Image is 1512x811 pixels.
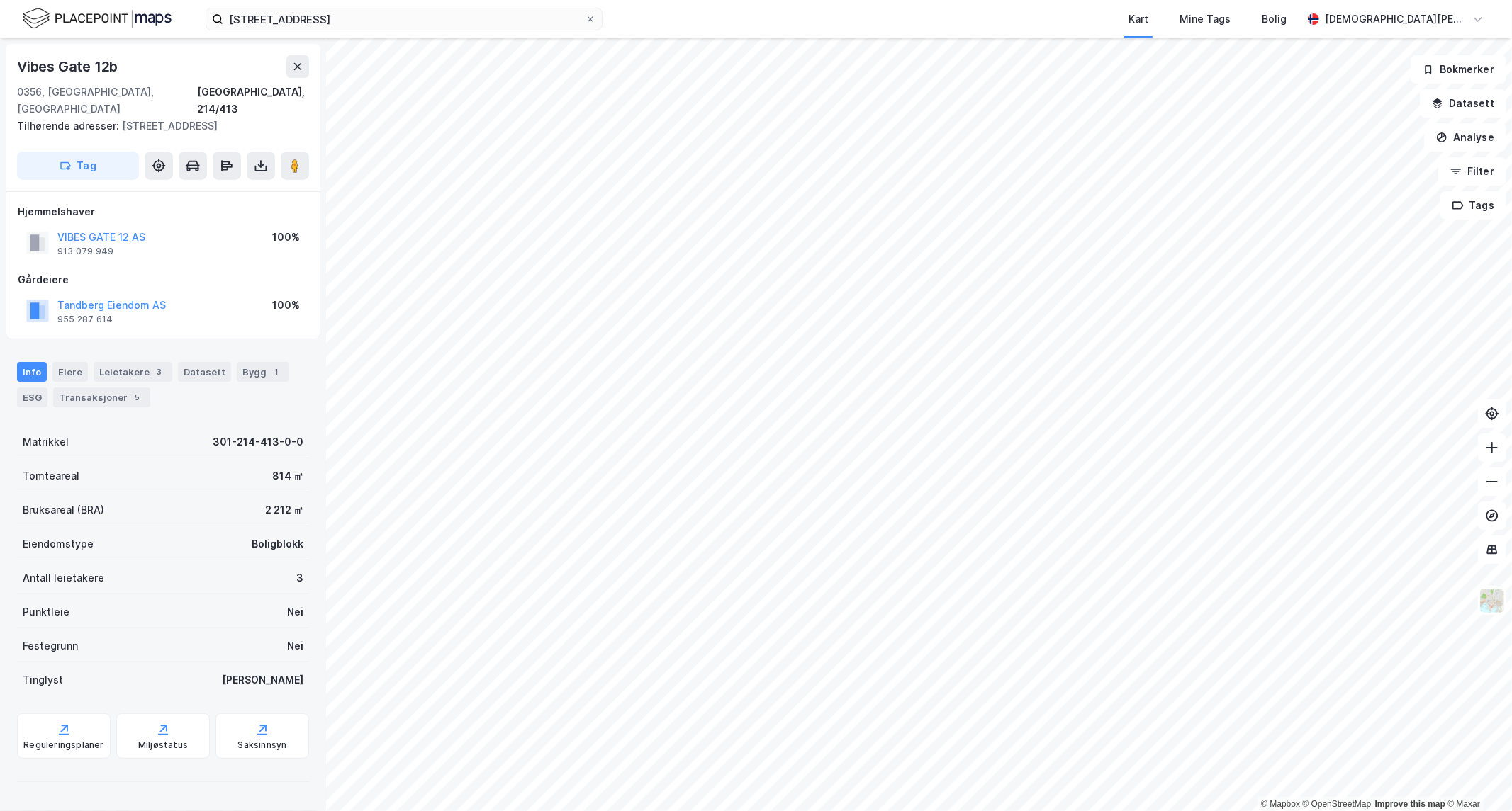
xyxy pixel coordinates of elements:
div: Saksinnsyn [238,739,287,751]
div: [DEMOGRAPHIC_DATA][PERSON_NAME] [1325,11,1467,28]
button: Bokmerker [1411,55,1506,84]
div: 814 ㎡ [272,467,303,484]
div: Gårdeiere [18,271,308,288]
a: OpenStreetMap [1303,799,1372,809]
div: Transaksjoner [53,387,150,407]
div: Bygg [237,362,289,382]
div: Miljøstatus [138,739,188,751]
div: [GEOGRAPHIC_DATA], 214/413 [197,84,309,118]
img: Z [1479,587,1506,614]
input: Søk på adresse, matrikkel, gårdeiere, leietakere eller personer [223,8,585,30]
div: Reguleringsplaner [23,739,103,751]
div: Tomteareal [23,467,79,484]
div: 2 212 ㎡ [265,501,303,518]
div: Tinglyst [23,671,63,688]
button: Analyse [1424,123,1506,152]
div: Nei [287,637,303,654]
div: Matrikkel [23,433,69,450]
div: 301-214-413-0-0 [213,433,303,450]
span: Tilhørende adresser: [17,120,122,132]
div: Mine Tags [1180,11,1231,28]
button: Datasett [1420,89,1506,118]
div: 955 287 614 [57,314,113,325]
div: Bolig [1262,11,1287,28]
div: Nei [287,603,303,620]
div: Festegrunn [23,637,78,654]
div: [STREET_ADDRESS] [17,118,298,135]
a: Improve this map [1375,799,1445,809]
div: ESG [17,387,47,407]
div: Kart [1129,11,1148,28]
div: 5 [130,390,145,404]
a: Mapbox [1261,799,1300,809]
img: logo.f888ab2527a4732fd821a326f86c7f29.svg [23,6,172,31]
div: 913 079 949 [57,246,113,257]
div: 100% [272,297,300,314]
button: Tag [17,152,139,180]
div: Eiendomstype [23,535,94,552]
div: 3 [152,365,167,379]
div: Kontrollprogram for chat [1441,743,1512,811]
div: Hjemmelshaver [18,203,308,220]
div: Bruksareal (BRA) [23,501,104,518]
iframe: Chat Widget [1441,743,1512,811]
div: 1 [269,365,284,379]
div: 0356, [GEOGRAPHIC_DATA], [GEOGRAPHIC_DATA] [17,84,197,118]
div: Vibes Gate 12b [17,55,121,78]
div: Punktleie [23,603,69,620]
div: 3 [296,569,303,586]
div: 100% [272,229,300,246]
button: Filter [1438,157,1506,186]
div: Eiere [52,362,88,382]
div: Boligblokk [252,535,303,552]
div: Antall leietakere [23,569,104,586]
div: [PERSON_NAME] [222,671,303,688]
button: Tags [1440,191,1506,220]
div: Datasett [178,362,231,382]
div: Leietakere [94,362,172,382]
div: Info [17,362,47,382]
